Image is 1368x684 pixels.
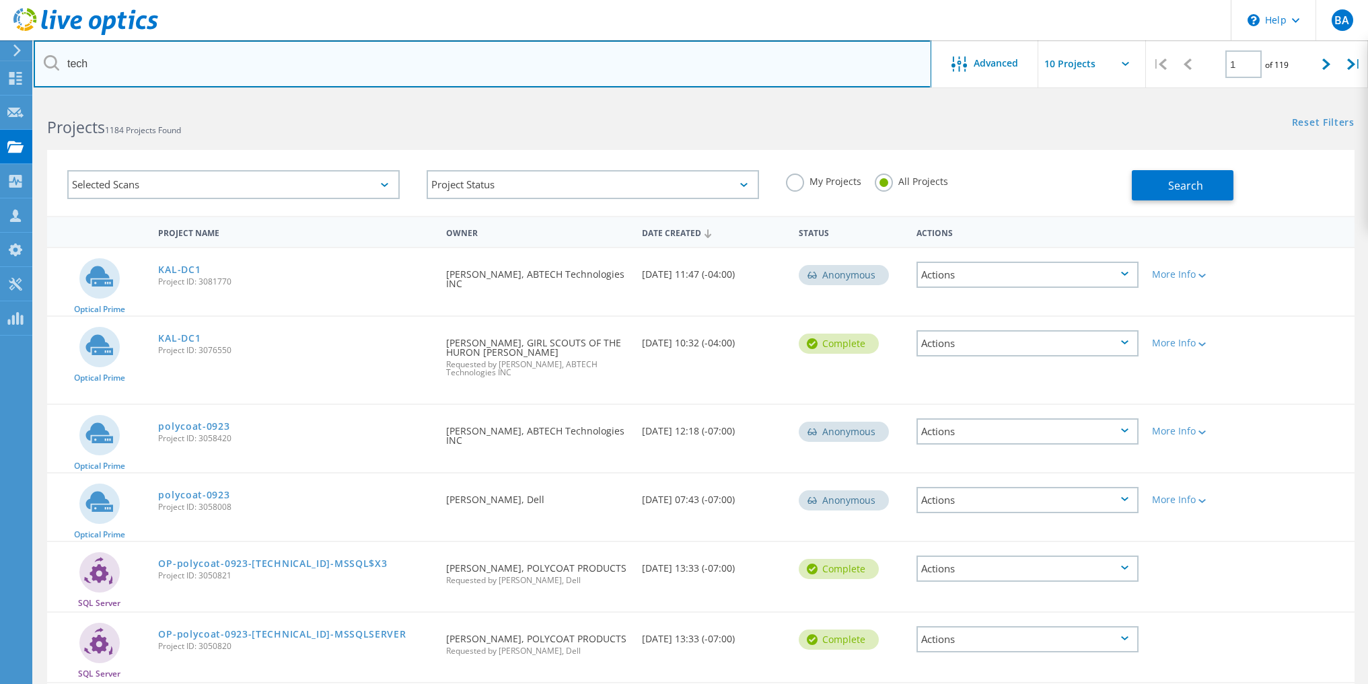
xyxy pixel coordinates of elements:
[1248,14,1260,26] svg: \n
[67,170,400,199] div: Selected Scans
[439,248,635,302] div: [PERSON_NAME], ABTECH Technologies INC
[78,599,120,607] span: SQL Server
[158,278,432,286] span: Project ID: 3081770
[158,265,201,274] a: KAL-DC1
[158,334,201,343] a: KAL-DC1
[74,374,125,382] span: Optical Prime
[916,556,1139,582] div: Actions
[916,262,1139,288] div: Actions
[158,559,387,568] a: OP-polycoat-0923-[TECHNICAL_ID]-MSSQL$X3
[1334,15,1349,26] span: BA
[74,462,125,470] span: Optical Prime
[158,630,406,639] a: OP-polycoat-0923-[TECHNICAL_ID]-MSSQLSERVER
[799,559,879,579] div: Complete
[792,219,910,244] div: Status
[439,219,635,244] div: Owner
[1265,59,1289,71] span: of 119
[158,642,432,650] span: Project ID: 3050820
[34,40,931,87] input: Search projects by name, owner, ID, company, etc
[1152,270,1243,279] div: More Info
[916,626,1139,652] div: Actions
[1132,170,1233,200] button: Search
[875,174,948,186] label: All Projects
[635,219,792,245] div: Date Created
[799,630,879,650] div: Complete
[446,576,628,584] span: Requested by [PERSON_NAME], Dell
[158,490,229,500] a: polycoat-0923
[635,405,792,449] div: [DATE] 12:18 (-07:00)
[439,613,635,669] div: [PERSON_NAME], POLYCOAT PRODUCTS
[158,572,432,580] span: Project ID: 3050821
[799,490,889,510] div: Anonymous
[1152,426,1243,436] div: More Info
[446,360,628,377] span: Requested by [PERSON_NAME], ABTECH Technologies INC
[13,28,158,38] a: Live Optics Dashboard
[799,334,879,354] div: Complete
[158,434,432,443] span: Project ID: 3058420
[799,422,889,442] div: Anonymous
[439,473,635,518] div: [PERSON_NAME], Dell
[427,170,759,199] div: Project Status
[158,503,432,511] span: Project ID: 3058008
[439,542,635,598] div: [PERSON_NAME], POLYCOAT PRODUCTS
[916,487,1139,513] div: Actions
[47,116,105,138] b: Projects
[151,219,439,244] div: Project Name
[74,305,125,313] span: Optical Prime
[786,174,861,186] label: My Projects
[916,418,1139,445] div: Actions
[105,124,181,136] span: 1184 Projects Found
[1292,118,1355,129] a: Reset Filters
[78,670,120,678] span: SQL Server
[635,248,792,293] div: [DATE] 11:47 (-04:00)
[446,647,628,655] span: Requested by [PERSON_NAME], Dell
[635,542,792,586] div: [DATE] 13:33 (-07:00)
[439,405,635,459] div: [PERSON_NAME], ABTECH Technologies INC
[799,265,889,285] div: Anonymous
[439,317,635,390] div: [PERSON_NAME], GIRL SCOUTS OF THE HURON [PERSON_NAME]
[635,613,792,657] div: [DATE] 13:33 (-07:00)
[1152,338,1243,348] div: More Info
[1340,40,1368,88] div: |
[158,422,229,431] a: polycoat-0923
[916,330,1139,356] div: Actions
[1146,40,1174,88] div: |
[974,59,1018,68] span: Advanced
[635,317,792,361] div: [DATE] 10:32 (-04:00)
[158,346,432,354] span: Project ID: 3076550
[910,219,1145,244] div: Actions
[1152,495,1243,504] div: More Info
[74,531,125,539] span: Optical Prime
[635,473,792,518] div: [DATE] 07:43 (-07:00)
[1168,178,1203,193] span: Search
